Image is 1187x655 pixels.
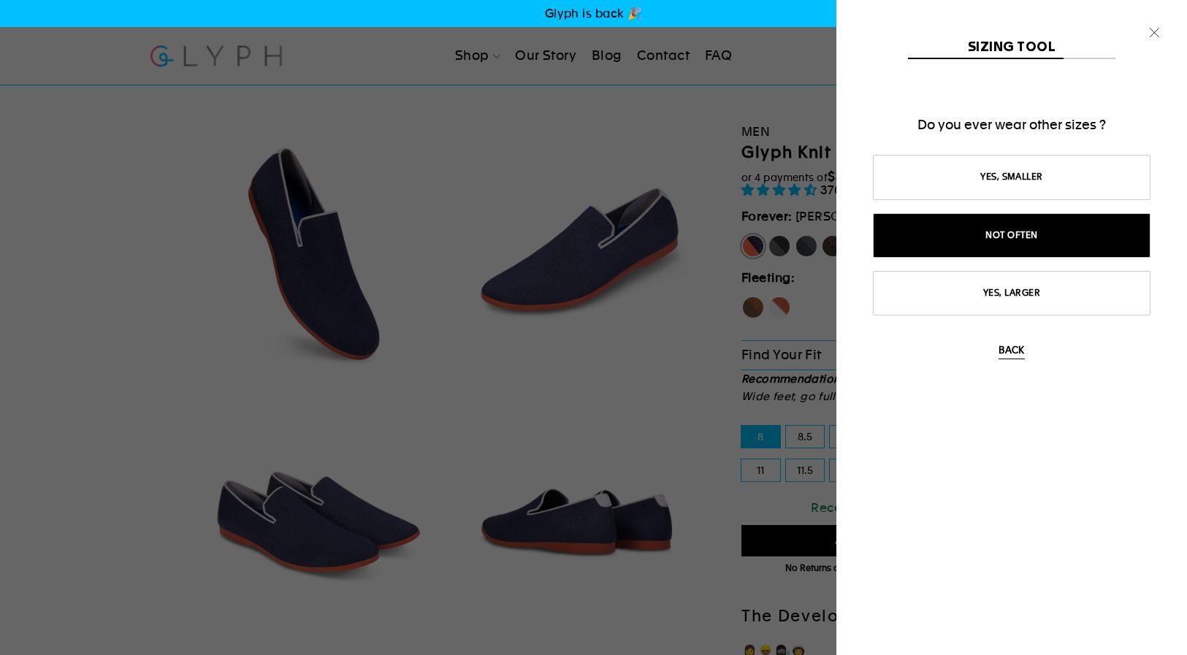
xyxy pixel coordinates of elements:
[999,343,1024,359] button: Back
[873,213,1150,258] a: Not often
[873,155,1150,199] a: Yes, smaller
[873,271,1150,315] a: Yes, larger
[873,116,1150,133] h3: Do you ever wear other sizes ?
[874,37,1150,58] div: Sizing Tool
